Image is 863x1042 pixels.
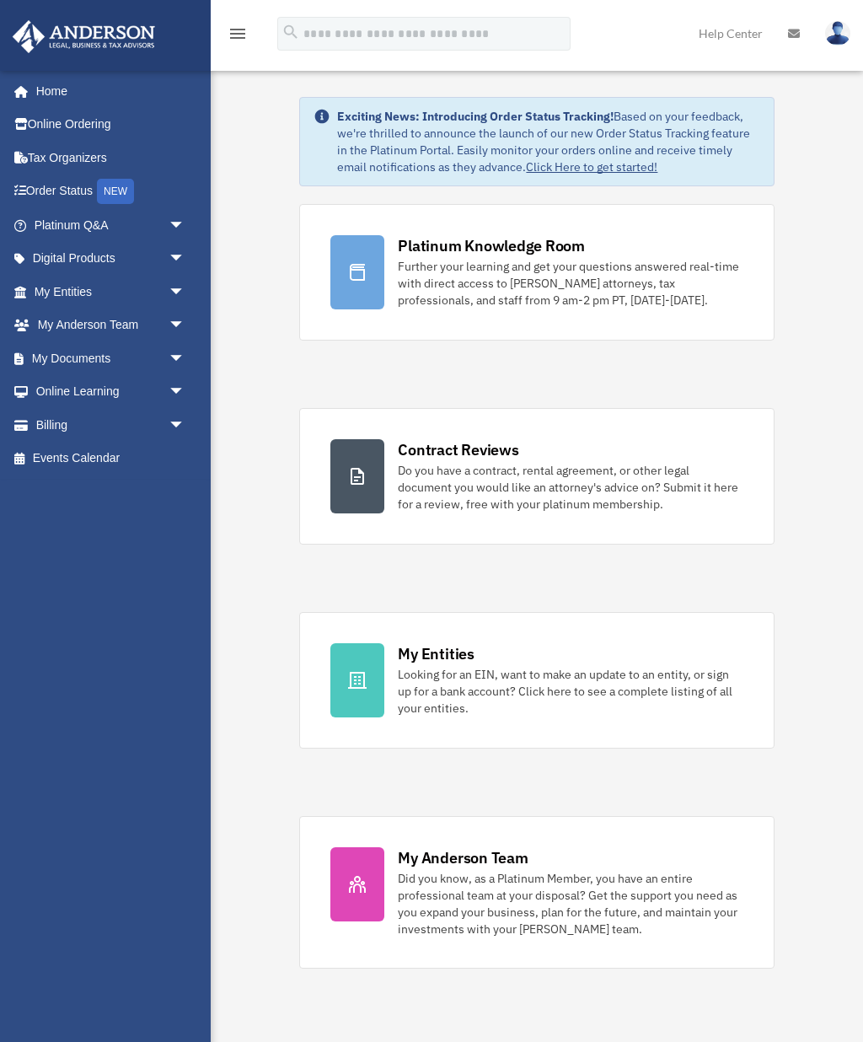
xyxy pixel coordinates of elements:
[337,108,759,175] div: Based on your feedback, we're thrilled to announce the launch of our new Order Status Tracking fe...
[12,442,211,475] a: Events Calendar
[12,242,211,276] a: Digital Productsarrow_drop_down
[12,175,211,209] a: Order StatusNEW
[299,408,774,545] a: Contract Reviews Do you have a contract, rental agreement, or other legal document you would like...
[398,870,742,937] div: Did you know, as a Platinum Member, you have an entire professional team at your disposal? Get th...
[398,258,742,309] div: Further your learning and get your questions answered real-time with direct access to [PERSON_NAM...
[169,275,202,309] span: arrow_drop_down
[825,21,850,46] img: User Pic
[169,408,202,443] span: arrow_drop_down
[169,375,202,410] span: arrow_drop_down
[12,408,211,442] a: Billingarrow_drop_down
[299,612,774,749] a: My Entities Looking for an EIN, want to make an update to an entity, or sign up for a bank accoun...
[228,30,248,44] a: menu
[281,23,300,41] i: search
[12,375,211,409] a: Online Learningarrow_drop_down
[8,20,160,53] img: Anderson Advisors Platinum Portal
[398,439,518,460] div: Contract Reviews
[228,24,248,44] i: menu
[299,204,774,341] a: Platinum Knowledge Room Further your learning and get your questions answered real-time with dire...
[12,74,202,108] a: Home
[398,847,528,868] div: My Anderson Team
[12,141,211,175] a: Tax Organizers
[169,242,202,277] span: arrow_drop_down
[12,309,211,342] a: My Anderson Teamarrow_drop_down
[169,341,202,376] span: arrow_drop_down
[97,179,134,204] div: NEW
[398,235,585,256] div: Platinum Knowledge Room
[398,666,742,717] div: Looking for an EIN, want to make an update to an entity, or sign up for a bank account? Click her...
[526,159,657,175] a: Click Here to get started!
[12,208,211,242] a: Platinum Q&Aarrow_drop_down
[12,275,211,309] a: My Entitiesarrow_drop_down
[12,341,211,375] a: My Documentsarrow_drop_down
[169,309,202,343] span: arrow_drop_down
[337,109,614,124] strong: Exciting News: Introducing Order Status Tracking!
[12,108,211,142] a: Online Ordering
[398,643,474,664] div: My Entities
[169,208,202,243] span: arrow_drop_down
[398,462,742,513] div: Do you have a contract, rental agreement, or other legal document you would like an attorney's ad...
[299,816,774,969] a: My Anderson Team Did you know, as a Platinum Member, you have an entire professional team at your...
